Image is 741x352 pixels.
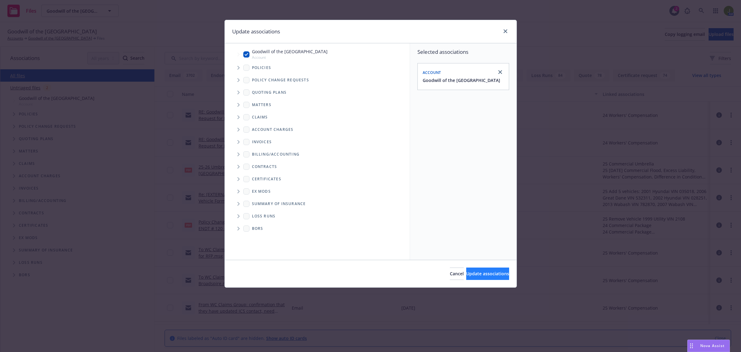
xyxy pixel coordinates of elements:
[502,28,509,35] a: close
[252,103,271,107] span: Matters
[252,128,294,131] span: Account charges
[252,165,277,169] span: Contracts
[466,268,509,280] button: Update associations
[450,271,464,277] span: Cancel
[252,177,281,181] span: Certificates
[700,343,725,348] span: Nova Assist
[252,202,306,206] span: Summary of insurance
[688,340,695,352] div: Drag to move
[450,268,464,280] button: Cancel
[423,70,441,75] span: Account
[252,152,300,156] span: Billing/Accounting
[423,77,500,84] button: Goodwill of the [GEOGRAPHIC_DATA]
[252,190,271,193] span: Ex Mods
[252,66,271,70] span: Policies
[225,148,410,235] div: Folder Tree Example
[252,214,276,218] span: Loss Runs
[252,140,272,144] span: Invoices
[252,55,328,60] span: Account
[225,47,410,148] div: Tree Example
[687,340,730,352] button: Nova Assist
[496,68,504,76] a: close
[466,271,509,277] span: Update associations
[252,91,287,94] span: Quoting plans
[252,48,328,55] span: Goodwill of the [GEOGRAPHIC_DATA]
[252,78,309,82] span: Policy change requests
[232,28,280,36] h1: Update associations
[417,48,509,56] span: Selected associations
[252,227,263,230] span: BORs
[252,115,268,119] span: Claims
